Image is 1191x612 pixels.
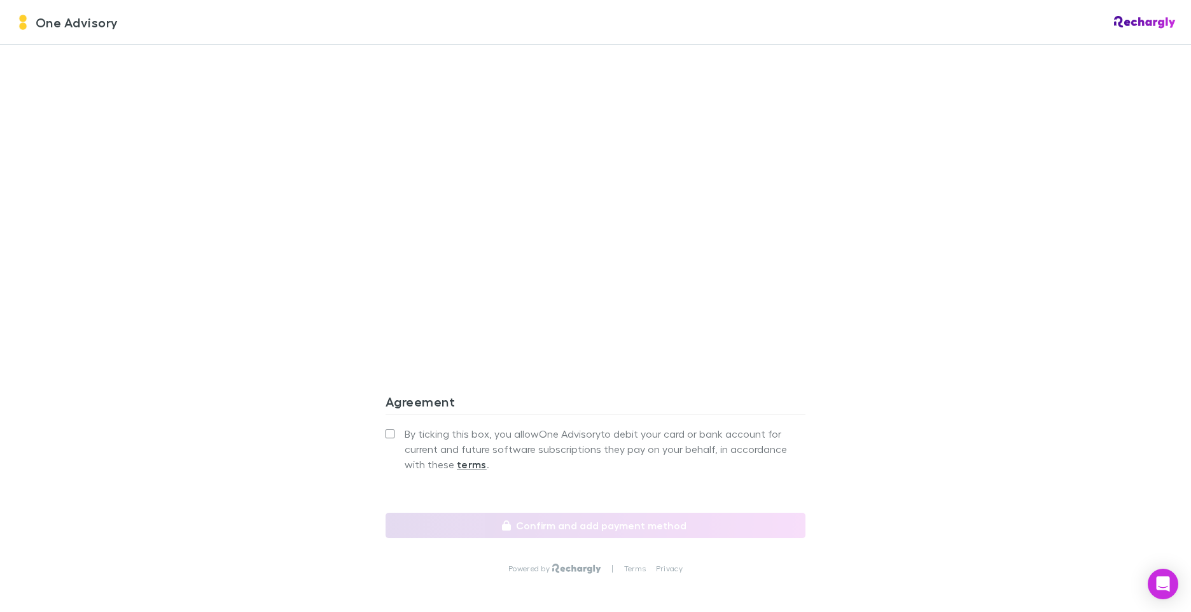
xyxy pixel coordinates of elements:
h3: Agreement [386,394,805,414]
a: Terms [624,564,646,574]
iframe: Secure address input frame [383,42,808,335]
p: Powered by [508,564,552,574]
strong: terms [457,458,487,471]
a: Privacy [656,564,683,574]
img: Rechargly Logo [1114,16,1176,29]
img: One Advisory's Logo [15,15,31,30]
button: Confirm and add payment method [386,513,805,538]
span: One Advisory [36,13,118,32]
p: | [611,564,613,574]
img: Rechargly Logo [552,564,601,574]
div: Open Intercom Messenger [1148,569,1178,599]
span: By ticking this box, you allow One Advisory to debit your card or bank account for current and fu... [405,426,805,472]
